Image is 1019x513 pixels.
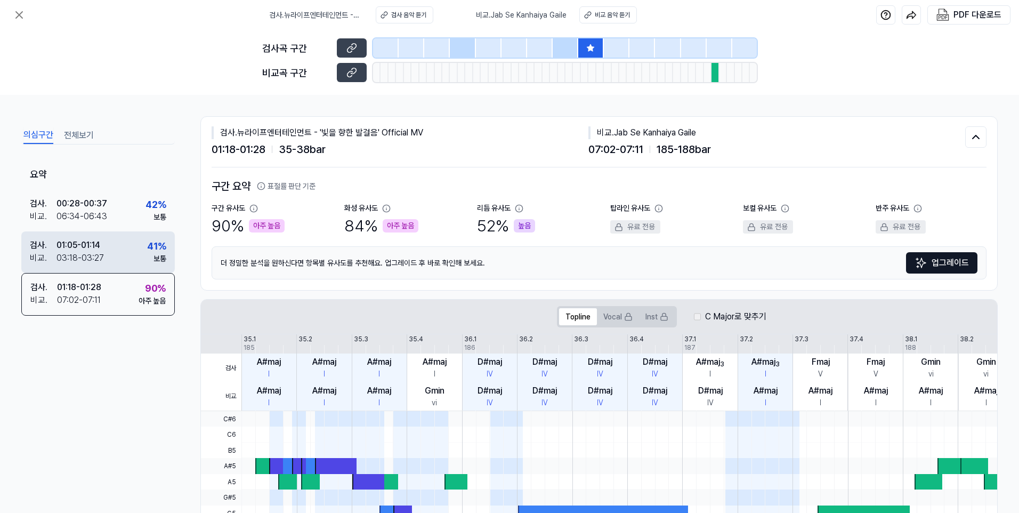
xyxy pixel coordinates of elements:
button: 비교 음악 듣기 [579,6,637,23]
div: 35.4 [409,334,423,344]
div: I [268,397,270,408]
div: 구간 유사도 [212,203,245,214]
div: I [985,397,987,408]
div: V [818,368,823,380]
div: A#maj [864,384,888,397]
div: 01:18 - 01:28 [57,281,101,294]
div: Fmaj [867,356,885,368]
div: I [709,368,711,380]
div: vi [928,368,934,380]
div: I [378,397,380,408]
div: 37.2 [740,334,753,344]
span: C6 [201,427,241,442]
a: 검사 음악 듣기 [376,6,433,23]
div: 검사 음악 듣기 [391,10,426,20]
div: IV [487,368,493,380]
div: 검사 . [30,197,56,210]
span: 검사 . 뉴라이프엔터테인먼트 - '빛을 향한 발걸음' Official MV [269,10,363,21]
div: 보통 [153,253,166,264]
div: A#maj [367,384,391,397]
div: 188 [905,343,916,352]
button: 전체보기 [64,127,94,144]
span: A#5 [201,458,241,474]
div: 비교 . [30,252,56,264]
div: A#maj [423,356,447,368]
div: 비교 . [30,210,56,223]
div: A#maj [751,356,780,368]
div: 반주 유사도 [876,203,909,214]
div: IV [541,397,548,408]
span: A5 [201,474,241,490]
sub: 3 [720,360,724,368]
div: A#maj [754,384,778,397]
div: I [324,397,325,408]
div: IV [487,397,493,408]
button: 표절률 판단 기준 [257,181,316,192]
button: PDF 다운로드 [934,6,1004,24]
button: Inst [639,308,675,325]
div: 탑라인 유사도 [610,203,650,214]
div: 00:28 - 00:37 [56,197,107,210]
a: Sparkles업그레이드 [906,252,977,274]
div: 높음 [514,219,535,233]
button: Topline [559,308,597,325]
div: D#maj [698,384,723,397]
div: 아주 높음 [139,295,166,307]
div: 36.1 [464,334,476,344]
div: I [765,397,766,408]
div: 유료 전용 [876,220,926,234]
div: D#maj [478,356,502,368]
div: Fmaj [812,356,830,368]
h2: 구간 요약 [212,178,986,194]
div: 36.3 [574,334,588,344]
span: 비교 . Jab Se Kanhaiya Gaile [476,10,567,21]
span: B5 [201,443,241,458]
div: vi [432,397,437,408]
div: A#maj [257,356,281,368]
div: A#maj [312,384,336,397]
div: 보통 [153,212,166,223]
div: 37.3 [795,334,808,344]
div: D#maj [532,356,557,368]
div: 01:05 - 01:14 [56,239,100,252]
span: C#6 [201,411,241,427]
span: 검사 [201,354,241,382]
img: PDF Download [936,9,949,21]
div: 36.2 [519,334,533,344]
div: 유료 전용 [743,220,793,234]
div: 리듬 유사도 [477,203,511,214]
div: 187 [684,343,695,352]
button: 업그레이드 [906,252,977,274]
div: I [765,368,766,380]
div: D#maj [532,384,557,397]
div: I [324,368,325,380]
div: vi [983,368,989,380]
div: 검사 . [30,239,56,252]
div: IV [652,397,658,408]
img: Sparkles [915,256,927,269]
div: IV [652,368,658,380]
div: IV [707,397,714,408]
span: 35 - 38 bar [279,141,326,157]
div: D#maj [588,356,612,368]
div: 03:18 - 03:27 [56,252,104,264]
div: 비교 . [30,294,57,307]
div: 37.4 [850,334,863,344]
div: 검사 . 뉴라이프엔터테인먼트 - '빛을 향한 발걸음' Official MV [212,126,588,139]
div: A#maj [974,384,998,397]
img: help [880,10,891,20]
div: A#maj [257,384,281,397]
div: I [930,397,932,408]
div: 84 % [344,214,418,238]
div: 41 % [147,239,166,253]
div: 07:02 - 07:11 [57,294,101,307]
div: V [874,368,878,380]
div: Gmin [976,356,996,368]
sub: 3 [775,360,780,368]
div: 비교곡 구간 [262,66,330,80]
div: 요약 [21,159,175,190]
img: share [906,10,917,20]
div: 아주 높음 [249,219,285,233]
div: I [378,368,380,380]
div: 35.2 [298,334,312,344]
